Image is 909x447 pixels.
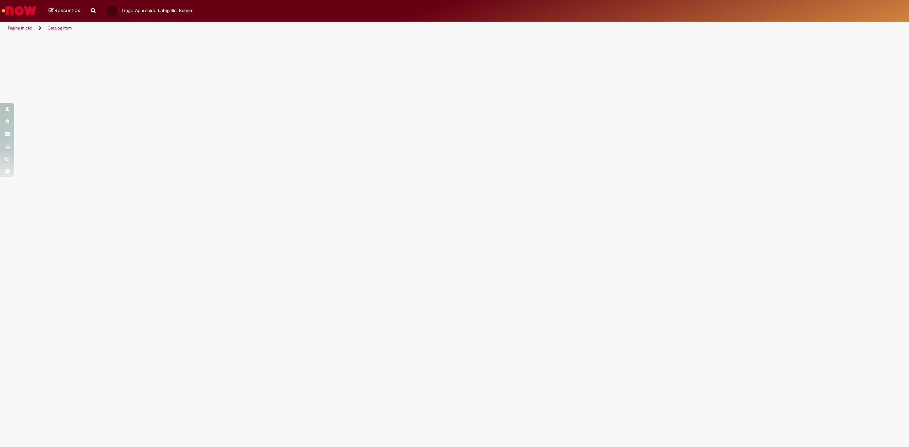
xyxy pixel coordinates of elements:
[8,25,32,31] a: Página inicial
[120,7,192,13] span: Thiago Aparecido Labigalini Bueno
[1,4,37,18] img: ServiceNow
[48,25,72,31] a: Catalog Item
[55,7,80,14] span: Rascunhos
[49,7,80,14] a: Rascunhos
[5,22,601,35] ul: Trilhas de página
